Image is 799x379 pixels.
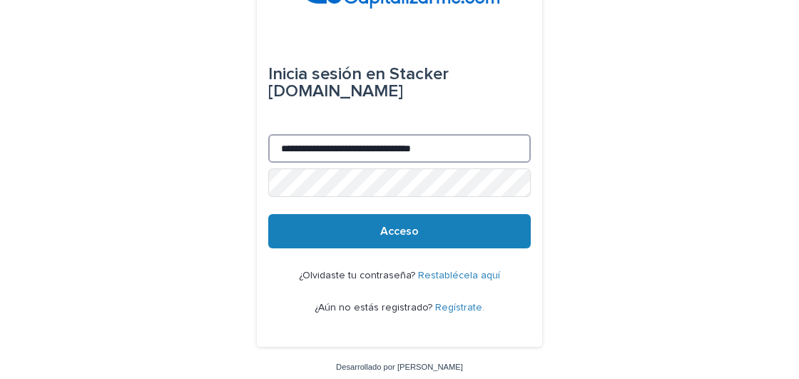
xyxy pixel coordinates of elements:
[418,271,500,281] a: Restablécela aquí
[268,66,385,83] font: Inicia sesión en
[336,363,463,371] a: Desarrollado por [PERSON_NAME]
[299,271,415,281] font: ¿Olvidaste tu contraseña?
[435,303,484,313] a: Regístrate.
[380,226,419,237] font: Acceso
[268,66,449,100] font: Stacker [DOMAIN_NAME]
[268,214,531,248] button: Acceso
[315,303,432,313] font: ¿Aún no estás registrado?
